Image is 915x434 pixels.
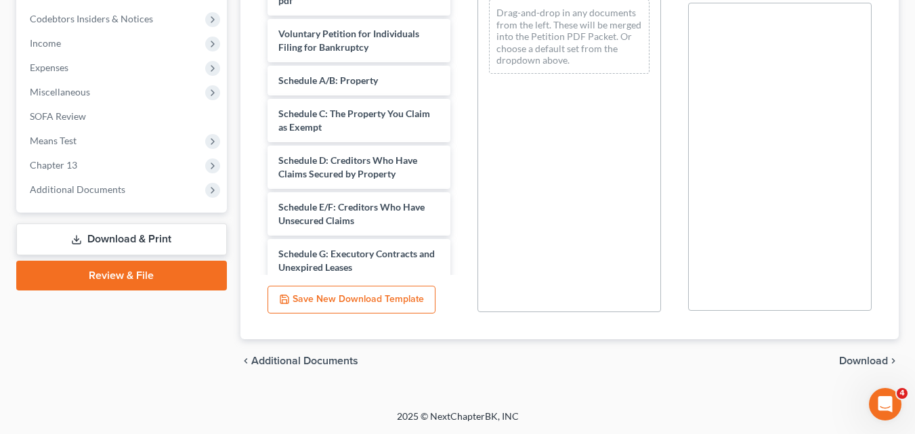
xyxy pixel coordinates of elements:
[30,135,77,146] span: Means Test
[278,248,435,273] span: Schedule G: Executory Contracts and Unexpired Leases
[30,37,61,49] span: Income
[16,261,227,290] a: Review & File
[278,108,430,133] span: Schedule C: The Property You Claim as Exempt
[888,355,899,366] i: chevron_right
[278,154,417,179] span: Schedule D: Creditors Who Have Claims Secured by Property
[240,355,358,366] a: chevron_left Additional Documents
[30,13,153,24] span: Codebtors Insiders & Notices
[240,355,251,366] i: chevron_left
[30,62,68,73] span: Expenses
[30,110,86,122] span: SOFA Review
[839,355,888,366] span: Download
[251,355,358,366] span: Additional Documents
[839,355,899,366] button: Download chevron_right
[278,28,419,53] span: Voluntary Petition for Individuals Filing for Bankruptcy
[19,104,227,129] a: SOFA Review
[869,388,901,420] iframe: Intercom live chat
[16,223,227,255] a: Download & Print
[30,86,90,97] span: Miscellaneous
[30,159,77,171] span: Chapter 13
[278,201,425,226] span: Schedule E/F: Creditors Who Have Unsecured Claims
[72,410,844,434] div: 2025 © NextChapterBK, INC
[30,183,125,195] span: Additional Documents
[897,388,908,399] span: 4
[278,74,378,86] span: Schedule A/B: Property
[268,286,435,314] button: Save New Download Template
